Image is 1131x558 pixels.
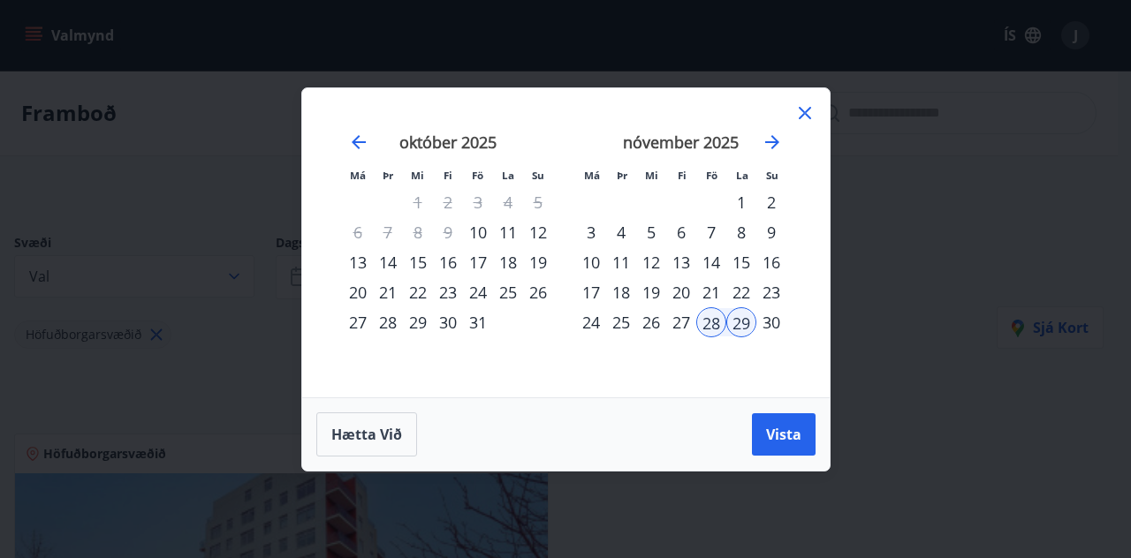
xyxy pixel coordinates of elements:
div: 24 [576,307,606,337]
div: 30 [756,307,786,337]
div: 2 [756,187,786,217]
td: Choose þriðjudagur, 28. október 2025 as your check-in date. It’s available. [373,307,403,337]
div: 18 [493,247,523,277]
small: Þr [383,169,393,182]
td: Choose laugardagur, 18. október 2025 as your check-in date. It’s available. [493,247,523,277]
td: Choose fimmtudagur, 23. október 2025 as your check-in date. It’s available. [433,277,463,307]
div: 10 [463,217,493,247]
small: Su [766,169,778,182]
div: 26 [523,277,553,307]
div: 27 [343,307,373,337]
td: Choose sunnudagur, 30. nóvember 2025 as your check-in date. It’s available. [756,307,786,337]
td: Choose þriðjudagur, 25. nóvember 2025 as your check-in date. It’s available. [606,307,636,337]
small: Su [532,169,544,182]
div: 25 [493,277,523,307]
div: 25 [606,307,636,337]
div: 11 [493,217,523,247]
td: Not available. þriðjudagur, 7. október 2025 [373,217,403,247]
td: Choose miðvikudagur, 15. október 2025 as your check-in date. It’s available. [403,247,433,277]
small: Þr [617,169,627,182]
strong: nóvember 2025 [623,132,739,153]
td: Choose sunnudagur, 2. nóvember 2025 as your check-in date. It’s available. [756,187,786,217]
td: Choose miðvikudagur, 5. nóvember 2025 as your check-in date. It’s available. [636,217,666,247]
td: Choose miðvikudagur, 12. nóvember 2025 as your check-in date. It’s available. [636,247,666,277]
td: Not available. miðvikudagur, 1. október 2025 [403,187,433,217]
div: 6 [666,217,696,247]
small: Mi [411,169,424,182]
td: Selected as end date. laugardagur, 29. nóvember 2025 [726,307,756,337]
small: Má [584,169,600,182]
div: 29 [403,307,433,337]
td: Choose föstudagur, 14. nóvember 2025 as your check-in date. It’s available. [696,247,726,277]
td: Choose mánudagur, 27. október 2025 as your check-in date. It’s available. [343,307,373,337]
div: 14 [696,247,726,277]
td: Choose þriðjudagur, 11. nóvember 2025 as your check-in date. It’s available. [606,247,636,277]
td: Choose laugardagur, 11. október 2025 as your check-in date. It’s available. [493,217,523,247]
td: Not available. mánudagur, 6. október 2025 [343,217,373,247]
div: Move backward to switch to the previous month. [348,132,369,153]
div: 13 [666,247,696,277]
div: 28 [696,307,726,337]
td: Choose laugardagur, 1. nóvember 2025 as your check-in date. It’s available. [726,187,756,217]
td: Choose laugardagur, 22. nóvember 2025 as your check-in date. It’s available. [726,277,756,307]
div: 4 [606,217,636,247]
td: Choose miðvikudagur, 29. október 2025 as your check-in date. It’s available. [403,307,433,337]
td: Choose mánudagur, 17. nóvember 2025 as your check-in date. It’s available. [576,277,606,307]
div: 28 [373,307,403,337]
td: Choose sunnudagur, 26. október 2025 as your check-in date. It’s available. [523,277,553,307]
small: La [736,169,748,182]
small: Mi [645,169,658,182]
td: Choose miðvikudagur, 26. nóvember 2025 as your check-in date. It’s available. [636,307,666,337]
td: Choose sunnudagur, 12. október 2025 as your check-in date. It’s available. [523,217,553,247]
td: Not available. laugardagur, 4. október 2025 [493,187,523,217]
td: Choose mánudagur, 24. nóvember 2025 as your check-in date. It’s available. [576,307,606,337]
td: Choose þriðjudagur, 14. október 2025 as your check-in date. It’s available. [373,247,403,277]
div: 31 [463,307,493,337]
td: Choose fimmtudagur, 27. nóvember 2025 as your check-in date. It’s available. [666,307,696,337]
div: 23 [433,277,463,307]
strong: október 2025 [399,132,497,153]
td: Choose föstudagur, 24. október 2025 as your check-in date. It’s available. [463,277,493,307]
div: 16 [433,247,463,277]
div: 27 [666,307,696,337]
td: Choose laugardagur, 25. október 2025 as your check-in date. It’s available. [493,277,523,307]
td: Choose mánudagur, 13. október 2025 as your check-in date. It’s available. [343,247,373,277]
div: 21 [696,277,726,307]
td: Choose sunnudagur, 23. nóvember 2025 as your check-in date. It’s available. [756,277,786,307]
div: 12 [636,247,666,277]
small: Fö [472,169,483,182]
td: Choose þriðjudagur, 21. október 2025 as your check-in date. It’s available. [373,277,403,307]
div: 18 [606,277,636,307]
div: 30 [433,307,463,337]
span: Hætta við [331,425,402,444]
div: 7 [696,217,726,247]
div: Move forward to switch to the next month. [762,132,783,153]
div: 24 [463,277,493,307]
button: Vista [752,413,816,456]
div: Calendar [323,109,808,376]
div: 8 [726,217,756,247]
div: 3 [576,217,606,247]
td: Not available. föstudagur, 3. október 2025 [463,187,493,217]
td: Choose sunnudagur, 9. nóvember 2025 as your check-in date. It’s available. [756,217,786,247]
div: 17 [576,277,606,307]
div: 22 [403,277,433,307]
td: Not available. miðvikudagur, 8. október 2025 [403,217,433,247]
td: Choose föstudagur, 21. nóvember 2025 as your check-in date. It’s available. [696,277,726,307]
div: 23 [756,277,786,307]
td: Not available. fimmtudagur, 9. október 2025 [433,217,463,247]
div: 9 [756,217,786,247]
td: Choose fimmtudagur, 13. nóvember 2025 as your check-in date. It’s available. [666,247,696,277]
td: Choose laugardagur, 8. nóvember 2025 as your check-in date. It’s available. [726,217,756,247]
div: 13 [343,247,373,277]
div: 20 [666,277,696,307]
div: 19 [636,277,666,307]
div: 21 [373,277,403,307]
td: Choose miðvikudagur, 22. október 2025 as your check-in date. It’s available. [403,277,433,307]
td: Choose þriðjudagur, 18. nóvember 2025 as your check-in date. It’s available. [606,277,636,307]
td: Choose fimmtudagur, 30. október 2025 as your check-in date. It’s available. [433,307,463,337]
td: Choose sunnudagur, 16. nóvember 2025 as your check-in date. It’s available. [756,247,786,277]
small: La [502,169,514,182]
div: 26 [636,307,666,337]
td: Choose mánudagur, 3. nóvember 2025 as your check-in date. It’s available. [576,217,606,247]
